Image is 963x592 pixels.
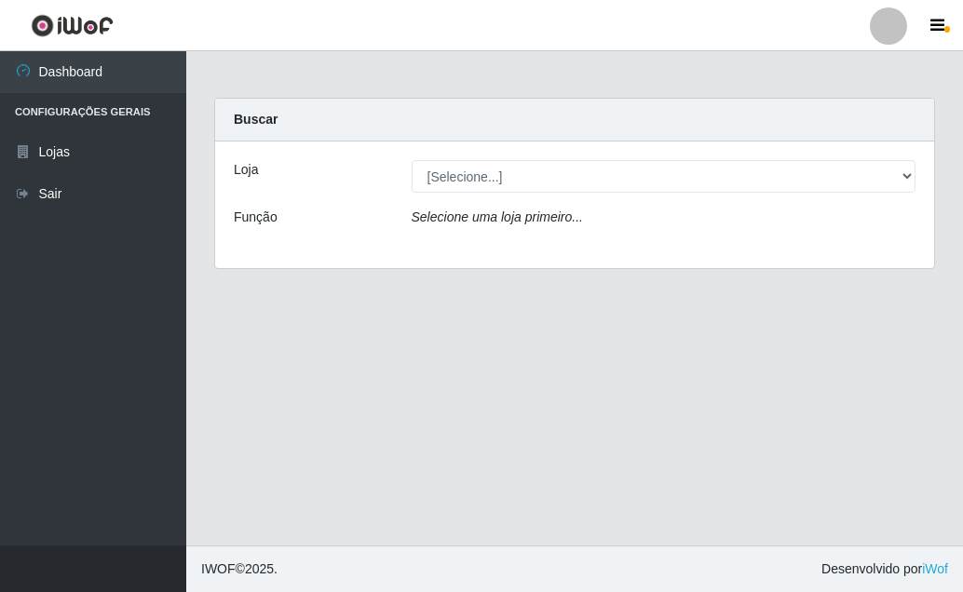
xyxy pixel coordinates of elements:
span: IWOF [201,561,236,576]
i: Selecione uma loja primeiro... [412,209,583,224]
img: CoreUI Logo [31,14,114,37]
span: © 2025 . [201,559,278,579]
label: Função [234,208,278,227]
label: Loja [234,160,258,180]
a: iWof [922,561,948,576]
strong: Buscar [234,112,278,127]
span: Desenvolvido por [821,559,948,579]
